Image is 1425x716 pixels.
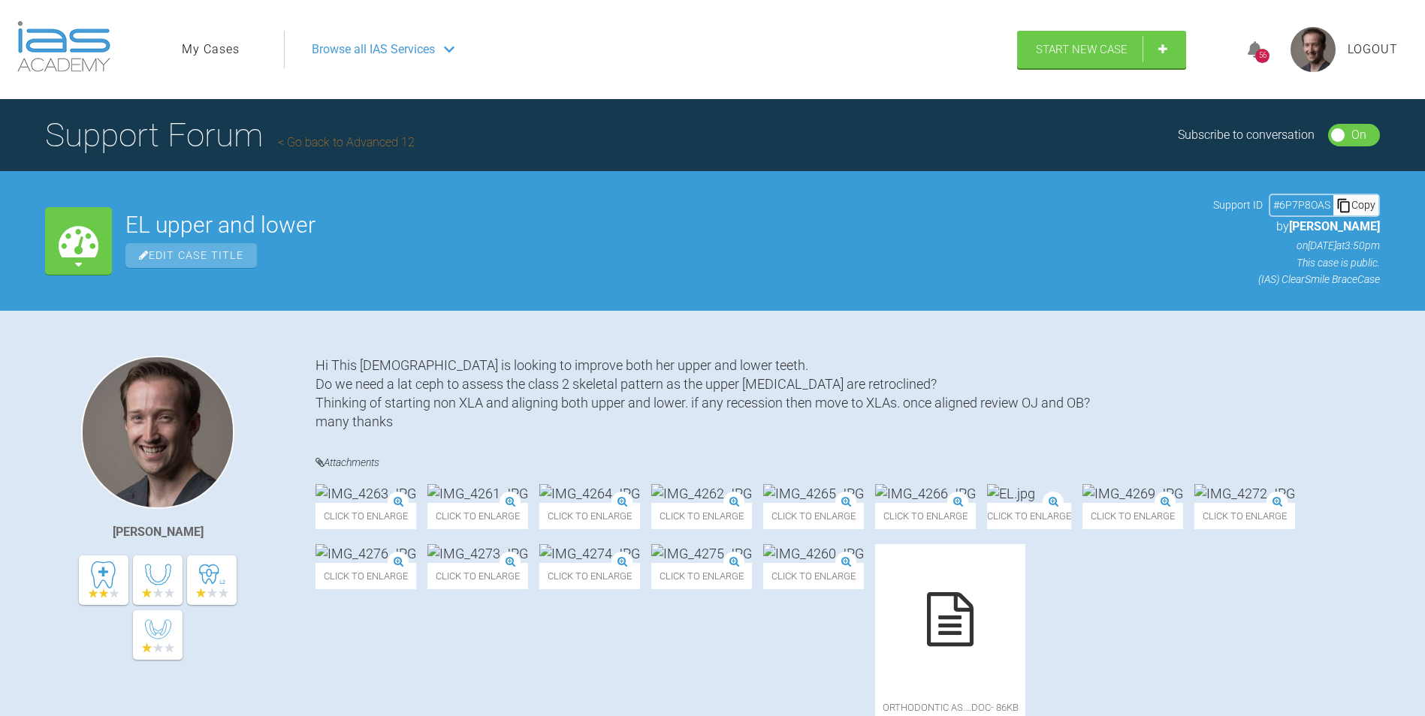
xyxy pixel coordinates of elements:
div: Copy [1333,195,1378,215]
img: IMG_4275.JPG [651,544,752,563]
span: Click to enlarge [875,503,976,529]
img: IMG_4260.JPG [763,544,864,563]
span: Click to enlarge [651,503,752,529]
span: Click to enlarge [987,503,1071,529]
a: Logout [1348,40,1398,59]
img: EL.jpg [987,484,1035,503]
div: Hi This [DEMOGRAPHIC_DATA] is looking to improve both her upper and lower teeth. Do we need a lat... [315,356,1380,432]
span: Click to enlarge [539,503,640,529]
span: Click to enlarge [763,503,864,529]
span: Support ID [1213,197,1263,213]
img: IMG_4269.JPG [1082,484,1183,503]
img: IMG_4272.JPG [1194,484,1295,503]
div: # 6P7P8OAS [1270,197,1333,213]
img: James Crouch Baker [81,356,234,509]
div: Subscribe to conversation [1178,125,1315,145]
span: Click to enlarge [651,563,752,589]
img: IMG_4276.JPG [315,544,416,563]
a: Start New Case [1017,31,1186,68]
img: logo-light.3e3ef733.png [17,21,110,72]
a: My Cases [182,40,240,59]
h1: Support Forum [45,109,415,161]
span: [PERSON_NAME] [1289,219,1380,233]
a: Go back to Advanced 12 [278,135,415,149]
span: Click to enlarge [1194,503,1295,529]
img: profile.png [1291,27,1336,72]
img: IMG_4261.JPG [427,484,528,503]
p: on [DATE] at 3:50pm [1213,237,1380,254]
span: Click to enlarge [539,563,640,589]
span: Click to enlarge [1082,503,1183,529]
span: Browse all IAS Services [312,40,435,59]
p: (IAS) ClearSmile Brace Case [1213,271,1380,287]
h2: EL upper and lower [125,214,1200,236]
div: [PERSON_NAME] [113,522,204,542]
img: IMG_4263.JPG [315,484,416,503]
img: IMG_4266.JPG [875,484,976,503]
div: On [1351,125,1366,145]
span: Click to enlarge [315,503,416,529]
span: Start New Case [1036,43,1128,56]
p: This case is public. [1213,254,1380,271]
span: Click to enlarge [427,503,528,529]
img: IMG_4274.JPG [539,544,640,563]
span: Click to enlarge [763,563,864,589]
span: Click to enlarge [315,563,416,589]
span: Edit Case Title [125,243,257,268]
p: by [1213,217,1380,236]
img: IMG_4273.JPG [427,544,528,563]
span: Click to enlarge [427,563,528,589]
img: IMG_4262.JPG [651,484,752,503]
img: IMG_4265.JPG [763,484,864,503]
img: IMG_4264.JPG [539,484,640,503]
div: 56 [1255,49,1270,63]
h4: Attachments [315,453,1380,472]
